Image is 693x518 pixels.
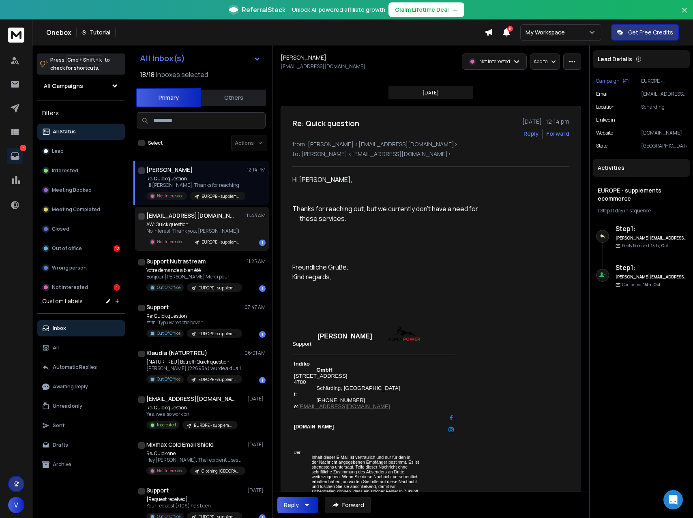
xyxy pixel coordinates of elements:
span: Cmd + Shift + k [66,55,103,64]
h1: [PERSON_NAME] [281,54,326,62]
span: 1 day in sequence [613,207,651,214]
p: linkedin [596,117,615,123]
div: Reply [284,501,299,509]
button: Automatic Replies [37,359,125,375]
p: Out Of Office [157,285,180,291]
a: 13 [7,148,23,164]
button: Forward [325,497,371,513]
p: Schärding [641,104,687,110]
p: Yes, we also work on [146,411,238,417]
p: [DATE] [247,487,266,494]
p: EUROPE - supplements ecommerce [198,331,237,337]
a: [DOMAIN_NAME] [294,424,334,430]
p: 13 [20,145,26,151]
span: 11 [507,26,513,32]
p: AW: Quick question [146,221,244,228]
div: Open Intercom Messenger [663,490,683,509]
p: Closed [52,226,69,232]
p: Archive [53,461,71,468]
button: Awaiting Reply [37,379,125,395]
button: Archive [37,456,125,473]
p: [DATE] [247,441,266,448]
p: Not Interested [157,239,184,245]
h1: All Campaigns [44,82,83,90]
button: Unread only [37,398,125,414]
p: 12:14 PM [247,167,266,173]
p: Lead [52,148,64,154]
h1: Support Nutrastream [146,257,206,265]
p: Reply Received [622,243,668,249]
p: No interest. Thank you, [PERSON_NAME]! [146,228,244,234]
p: Freundliche Grüße, Kind regards, [292,262,529,282]
h3: Inboxes selected [156,70,208,79]
span: 4780 Schärding, [GEOGRAPHIC_DATA] [292,379,400,391]
p: Bonjour [PERSON_NAME] Merci pour [146,274,242,280]
h1: [EMAIL_ADDRESS][DOMAIN_NAME] [146,395,236,403]
p: to: [PERSON_NAME] <[EMAIL_ADDRESS][DOMAIN_NAME]> [292,150,569,158]
h1: [EMAIL_ADDRESS][DOMAIN_NAME] [146,212,236,220]
p: Clothing [GEOGRAPHIC_DATA] [202,468,240,474]
span: t: [PHONE_NUMBER] [292,391,365,403]
p: 07:47 AM [245,304,266,310]
h3: Filters [37,107,125,119]
p: EUROPE - supplements ecommerce [194,422,233,428]
p: [DATE] [423,90,439,96]
span: [PERSON_NAME] [318,333,372,340]
span: Der Inhalt dieser E-Mail ist vertraulich und nur für den in der Nachricht angegebenen Empfänger b... [292,450,419,499]
p: Votre demande a bien été [146,267,242,274]
h6: [PERSON_NAME][EMAIL_ADDRESS][DOMAIN_NAME] [616,274,687,280]
button: Get Free Credits [611,24,679,41]
p: ##- Typ uw reactie boven [146,319,242,326]
p: Drafts [53,442,68,448]
p: [EMAIL_ADDRESS][DOMAIN_NAME] [281,63,365,70]
p: Hey [PERSON_NAME], The recipient uses Mixmax [146,457,244,463]
button: Close banner [679,5,690,24]
p: Not Interested [157,468,184,474]
p: Out of office [52,245,82,252]
img: Instagram icon [448,427,455,433]
div: Forward [546,130,569,138]
span: [STREET_ADDRESS] [294,373,348,379]
p: Press to check for shortcuts. [50,56,110,72]
h1: Support [146,486,169,494]
p: [PERSON_NAME] (226954) wurde aktualisiert. [146,365,244,372]
p: Out Of Office [157,330,180,336]
span: 15th, Oct [643,282,661,287]
button: Meeting Booked [37,182,125,198]
button: Out of office12 [37,240,125,257]
p: Re: Quick question [146,313,242,319]
button: V [8,497,24,513]
button: Lead [37,143,125,159]
p: 06:01 AM [245,350,266,356]
button: Closed [37,221,125,237]
h1: Klaudia (NATURTREU) [146,349,207,357]
h1: All Inbox(s) [140,54,185,62]
button: All [37,340,125,356]
p: Awaiting Reply [53,383,88,390]
button: Tutorial [76,27,116,38]
p: [DOMAIN_NAME] [641,130,687,136]
p: EUROPE - supplements ecommerce [198,377,237,383]
p: Interested [52,167,78,174]
p: Wrong person [52,265,87,271]
button: Campaign [596,78,629,84]
p: Meeting Booked [52,187,92,193]
div: 1 [259,377,266,383]
h1: Support [146,303,169,311]
span: ReferralStack [242,5,285,15]
span: 18 / 18 [140,70,154,79]
button: Sent [37,417,125,434]
p: [NATURTREU] Betreff: Quick question [146,359,244,365]
p: website [596,130,613,136]
p: Sent [53,422,64,429]
p: Not Interested [52,284,88,291]
button: Meeting Completed [37,201,125,218]
p: Add to [534,58,547,65]
p: [DATE] [247,396,266,402]
p: Your request (7106) has been [146,503,242,509]
h1: EUROPE - supplements ecommerce [598,186,685,203]
button: Interested [37,163,125,179]
button: Others [201,89,266,107]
